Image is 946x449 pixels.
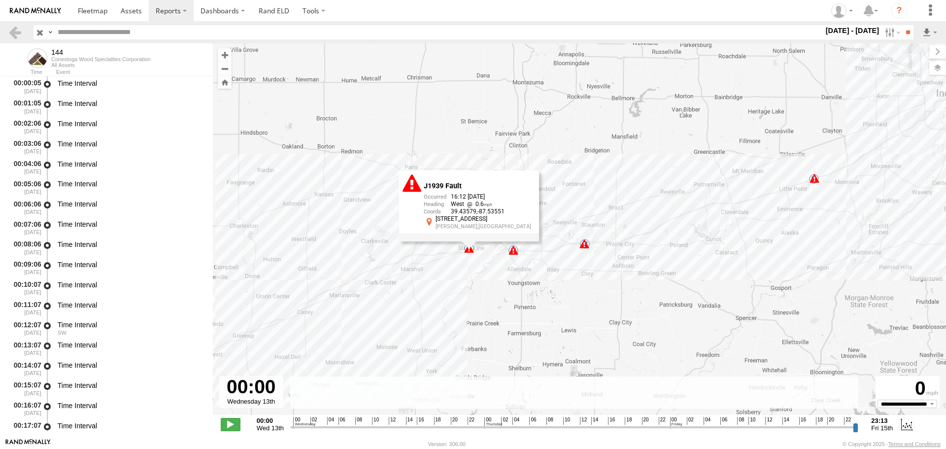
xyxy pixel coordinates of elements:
[8,138,42,156] div: 00:03:06 [DATE]
[10,7,61,14] img: rand-logo.svg
[58,99,203,108] div: Time Interval
[8,118,42,136] div: 00:02:06 [DATE]
[218,48,232,62] button: Zoom in
[8,380,42,398] div: 00:15:07 [DATE]
[484,417,502,428] span: 00
[809,174,819,184] div: 5
[51,62,151,68] div: All Assets
[8,198,42,216] div: 00:06:06 [DATE]
[8,299,42,317] div: 00:11:07 [DATE]
[58,361,203,370] div: Time Interval
[58,341,203,349] div: Time Interval
[529,417,536,425] span: 06
[843,441,941,447] div: © Copyright 2025 -
[765,417,772,425] span: 12
[58,160,203,169] div: Time Interval
[58,381,203,390] div: Time Interval
[58,301,203,310] div: Time Interval
[436,216,531,222] div: [STREET_ADDRESS]
[58,179,203,188] div: Time Interval
[389,417,396,425] span: 12
[477,208,505,215] span: -87.53551
[327,417,334,425] span: 04
[782,417,789,425] span: 14
[58,220,203,229] div: Time Interval
[58,139,203,148] div: Time Interval
[338,417,345,425] span: 06
[877,378,938,400] div: 0
[56,70,213,75] div: Event
[8,70,42,75] div: Time
[891,3,907,19] i: ?
[827,417,834,425] span: 20
[881,25,902,39] label: Search Filter Options
[8,239,42,257] div: 00:08:06 [DATE]
[468,417,474,425] span: 22
[58,79,203,88] div: Time Interval
[424,182,531,190] div: J1939 Fault
[221,418,240,431] label: Play/Stop
[8,178,42,197] div: 00:05:06 [DATE]
[8,400,42,418] div: 00:16:07 [DATE]
[824,25,881,36] label: [DATE] - [DATE]
[424,193,531,201] div: 16:12 [DATE]
[8,359,42,378] div: 00:14:07 [DATE]
[625,417,632,425] span: 18
[748,417,755,425] span: 10
[51,56,151,62] div: Conestoga Wood Specialties Corporation
[871,417,893,424] strong: 23:13
[737,417,744,425] span: 08
[720,417,727,425] span: 06
[434,417,441,425] span: 18
[816,417,823,425] span: 18
[8,77,42,96] div: 00:00:05 [DATE]
[58,119,203,128] div: Time Interval
[257,417,284,424] strong: 00:00
[8,158,42,176] div: 00:04:06 [DATE]
[8,420,42,438] div: 00:17:07 [DATE]
[799,417,806,425] span: 16
[8,218,42,237] div: 00:07:06 [DATE]
[563,417,570,425] span: 10
[608,417,615,425] span: 16
[8,279,42,297] div: 00:10:07 [DATE]
[591,417,598,425] span: 14
[451,208,477,215] span: 39.43579
[428,441,466,447] div: Version: 306.00
[58,330,67,336] span: Heading: 244
[508,245,518,255] div: 12
[58,421,203,430] div: Time Interval
[46,25,54,39] label: Search Query
[58,280,203,289] div: Time Interval
[51,48,151,56] div: 144 - View Asset History
[580,417,587,425] span: 12
[451,200,464,207] span: West
[257,424,284,432] span: Wed 13th Aug 2025
[670,417,682,428] span: 00
[218,62,232,75] button: Zoom out
[8,339,42,357] div: 00:13:07 [DATE]
[372,417,379,425] span: 10
[921,25,938,39] label: Export results as...
[58,260,203,269] div: Time Interval
[5,439,51,449] a: Visit our Website
[218,75,232,89] button: Zoom Home
[58,240,203,249] div: Time Interval
[888,441,941,447] a: Terms and Conditions
[58,320,203,329] div: Time Interval
[8,98,42,116] div: 00:01:05 [DATE]
[293,417,315,428] span: 00
[58,401,203,410] div: Time Interval
[871,424,893,432] span: Fri 15th Aug 2025
[642,417,649,425] span: 20
[828,3,856,18] div: Matthew Trout
[58,200,203,208] div: Time Interval
[501,417,508,425] span: 02
[464,200,493,207] span: 0.6
[8,25,22,39] a: Back to previous Page
[355,417,362,425] span: 08
[436,223,531,229] div: [PERSON_NAME],[GEOGRAPHIC_DATA]
[512,417,519,425] span: 04
[451,417,458,425] span: 20
[546,417,553,425] span: 08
